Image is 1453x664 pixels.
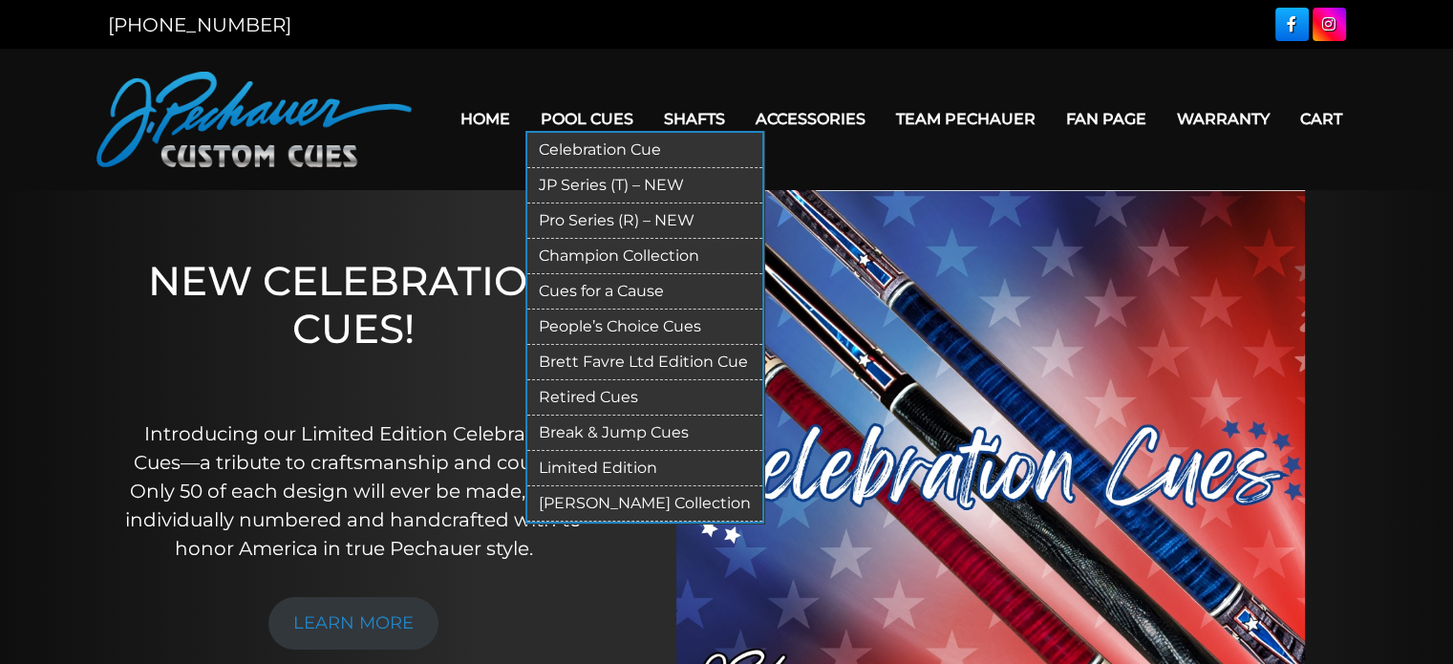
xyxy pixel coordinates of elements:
a: JP Series (T) – NEW [527,168,762,203]
a: Retired Cues [527,380,762,416]
a: Pro Series (R) – NEW [527,203,762,239]
a: [PHONE_NUMBER] [108,13,291,36]
a: Cues for a Cause [527,274,762,310]
a: LEARN MORE [268,597,438,650]
a: Accessories [740,95,881,143]
a: Fan Page [1051,95,1162,143]
a: [PERSON_NAME] Collection [527,486,762,522]
a: Home [445,95,525,143]
a: Pool Cues [525,95,649,143]
a: Shafts [649,95,740,143]
a: Champion Collection [527,239,762,274]
p: Introducing our Limited Edition Celebration Cues—a tribute to craftsmanship and country. Only 50 ... [118,419,588,563]
a: Cart [1285,95,1357,143]
a: Limited Edition [527,451,762,486]
a: Break & Jump Cues [527,416,762,451]
h1: NEW CELEBRATION CUES! [118,257,588,394]
a: Warranty [1162,95,1285,143]
a: Brett Favre Ltd Edition Cue [527,345,762,380]
a: People’s Choice Cues [527,310,762,345]
a: Celebration Cue [527,133,762,168]
img: Pechauer Custom Cues [96,72,412,167]
a: Team Pechauer [881,95,1051,143]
